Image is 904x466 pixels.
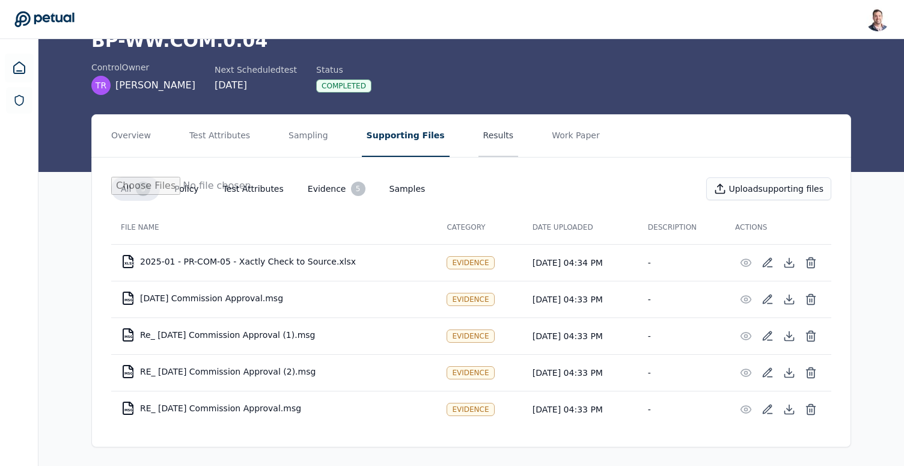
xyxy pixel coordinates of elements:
[778,362,800,384] button: Download File
[757,325,778,347] button: Add/Edit Description
[5,54,34,82] a: Dashboard
[523,391,638,428] td: [DATE] 04:33 PM
[778,399,800,420] button: Download File
[111,210,437,244] th: File Name
[547,115,605,157] button: Work Paper
[115,78,195,93] span: [PERSON_NAME]
[523,354,638,391] td: [DATE] 04:33 PM
[735,252,757,274] button: Preview File (hover for quick preview, click for full view)
[800,399,822,420] button: Delete File
[124,262,134,265] div: XLSX
[725,210,831,244] th: Actions
[380,178,435,200] button: Samples
[735,362,757,384] button: Preview File (hover for quick preview, click for full view)
[215,64,297,76] div: Next Scheduled test
[638,391,725,428] td: -
[111,357,437,386] td: RE_ [DATE] Commission Approval (2).msg
[757,362,778,384] button: Add/Edit Description
[757,289,778,310] button: Add/Edit Description
[866,7,890,31] img: Snir Kodesh
[778,289,800,310] button: Download File
[638,244,725,281] td: -
[523,244,638,281] td: [DATE] 04:34 PM
[298,177,375,201] button: Evidence5
[165,178,208,200] button: Policy
[447,366,494,379] div: Evidence
[778,252,800,274] button: Download File
[437,210,522,244] th: Category
[91,61,195,73] div: control Owner
[735,399,757,420] button: Preview File (hover for quick preview, click for full view)
[523,317,638,354] td: [DATE] 04:33 PM
[523,281,638,317] td: [DATE] 04:33 PM
[316,64,371,76] div: Status
[111,177,160,201] button: All5
[14,11,75,28] a: Go to Dashboard
[447,330,494,343] div: Evidence
[447,403,494,416] div: Evidence
[735,289,757,310] button: Preview File (hover for quick preview, click for full view)
[111,284,437,313] td: [DATE] Commission Approval.msg
[638,281,725,317] td: -
[447,256,494,269] div: Evidence
[800,325,822,347] button: Delete File
[111,394,437,423] td: RE_ [DATE] Commission Approval.msg
[478,115,519,157] button: Results
[638,210,725,244] th: Description
[638,317,725,354] td: -
[111,320,437,349] td: Re_ [DATE] Commission Approval (1).msg
[757,399,778,420] button: Add/Edit Description
[124,335,133,339] div: MSG
[215,78,297,93] div: [DATE]
[800,289,822,310] button: Delete File
[362,115,450,157] button: Supporting Files
[6,87,32,114] a: SOC 1 Reports
[92,115,851,157] nav: Tabs
[735,325,757,347] button: Preview File (hover for quick preview, click for full view)
[106,115,156,157] button: Overview
[111,247,437,276] td: 2025-01 - PR-COM-05 - Xactly Check to Source.xlsx
[800,252,822,274] button: Delete File
[284,115,333,157] button: Sampling
[96,79,106,91] span: TR
[124,372,133,375] div: MSG
[213,178,293,200] button: Test Attributes
[136,182,150,196] div: 5
[638,354,725,391] td: -
[778,325,800,347] button: Download File
[316,79,371,93] div: Completed
[124,408,133,412] div: MSG
[523,210,638,244] th: Date Uploaded
[706,177,831,200] button: Uploadsupporting files
[447,293,494,306] div: Evidence
[800,362,822,384] button: Delete File
[185,115,255,157] button: Test Attributes
[757,252,778,274] button: Add/Edit Description
[351,182,365,196] div: 5
[124,298,133,302] div: MSG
